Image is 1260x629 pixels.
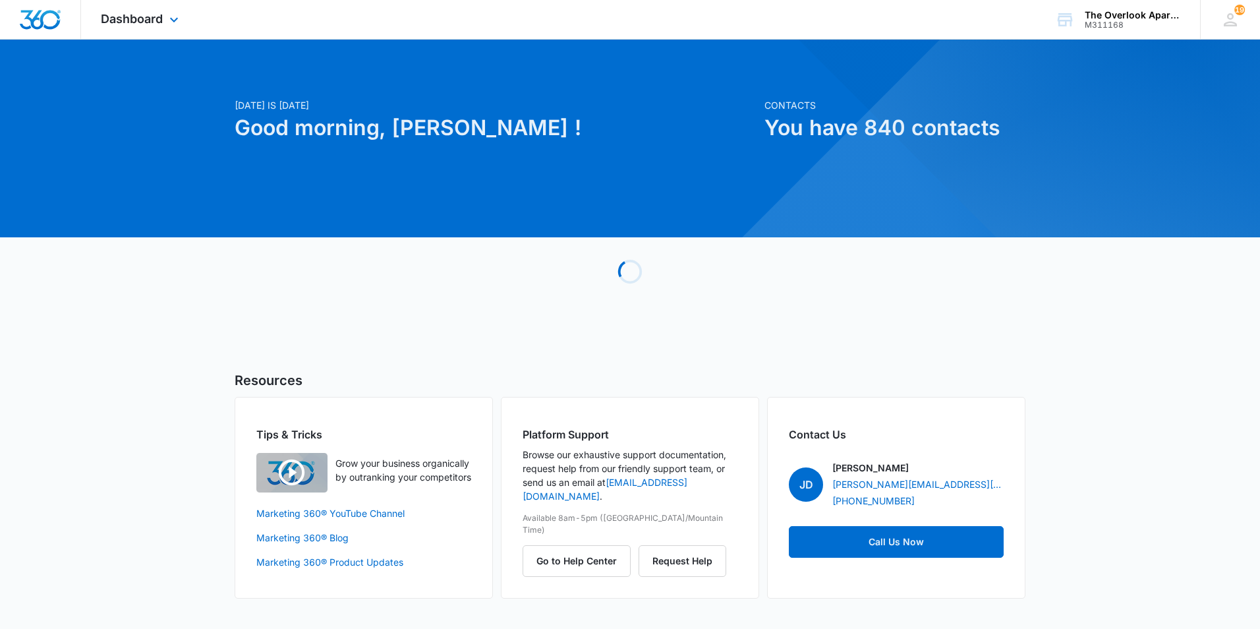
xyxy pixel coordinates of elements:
h1: Good morning, [PERSON_NAME] ! [235,112,757,144]
p: Contacts [764,98,1025,112]
div: notifications count [1234,5,1245,15]
span: 19 [1234,5,1245,15]
h2: Platform Support [523,427,737,442]
p: [PERSON_NAME] [832,461,909,475]
div: account name [1085,10,1181,20]
h5: Resources [235,371,1025,390]
span: JD [789,467,823,502]
a: [PHONE_NUMBER] [832,494,915,508]
a: Marketing 360® Blog [256,531,471,545]
div: account id [1085,20,1181,30]
h2: Tips & Tricks [256,427,471,442]
p: Grow your business organically by outranking your competitors [335,456,471,484]
span: Dashboard [101,12,163,26]
a: Marketing 360® YouTube Channel [256,506,471,520]
a: [PERSON_NAME][EMAIL_ADDRESS][PERSON_NAME][DOMAIN_NAME] [832,477,1004,491]
img: Quick Overview Video [256,453,328,493]
button: Go to Help Center [523,545,631,577]
p: Available 8am-5pm ([GEOGRAPHIC_DATA]/Mountain Time) [523,512,737,536]
p: Browse our exhaustive support documentation, request help from our friendly support team, or send... [523,448,737,503]
a: Marketing 360® Product Updates [256,555,471,569]
h1: You have 840 contacts [764,112,1025,144]
a: Request Help [639,555,726,566]
p: [DATE] is [DATE] [235,98,757,112]
a: Call Us Now [789,526,1004,558]
a: Go to Help Center [523,555,639,566]
h2: Contact Us [789,427,1004,442]
button: Request Help [639,545,726,577]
